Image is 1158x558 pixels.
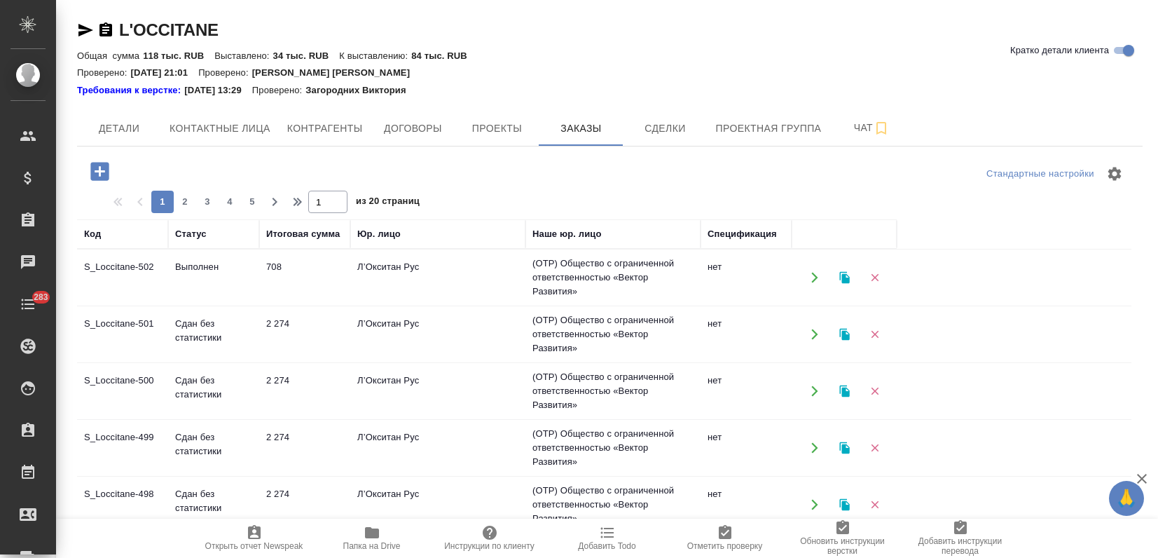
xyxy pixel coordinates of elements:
[77,367,168,416] td: S_Loccitane-500
[77,253,168,302] td: S_Loccitane-502
[701,367,792,416] td: нет
[631,120,698,137] span: Сделки
[81,157,119,186] button: Добавить проект
[830,491,859,519] button: Клонировать
[800,264,829,292] button: Открыть
[701,310,792,359] td: нет
[131,67,199,78] p: [DATE] 21:01
[168,367,259,416] td: Сдан без статистики
[305,83,416,97] p: Загородних Виктория
[77,310,168,359] td: S_Loccitane-501
[860,434,889,463] button: Удалить
[174,191,196,213] button: 2
[910,536,1011,556] span: Добавить инструкции перевода
[860,491,889,519] button: Удалить
[1115,484,1138,513] span: 🙏
[701,253,792,302] td: нет
[525,250,701,306] td: (OTP) Общество с ограниченной ответственностью «Вектор Развития»
[350,423,525,472] td: Л’Окситан Рус
[252,83,306,97] p: Проверено:
[241,195,263,209] span: 5
[800,320,829,349] button: Открыть
[687,541,762,551] span: Отметить проверку
[411,50,478,61] p: 84 тыс. RUB
[860,377,889,406] button: Удалить
[77,50,143,61] p: Общая сумма
[873,120,890,137] svg: Подписаться
[259,423,350,472] td: 2 274
[463,120,530,137] span: Проекты
[175,227,207,241] div: Статус
[800,377,829,406] button: Открыть
[356,193,420,213] span: из 20 страниц
[525,363,701,419] td: (OTP) Общество с ограниченной ответственностью «Вектор Развития»
[830,434,859,463] button: Клонировать
[525,420,701,476] td: (OTP) Общество с ограниченной ответственностью «Вектор Развития»
[195,519,313,558] button: Открыть отчет Newspeak
[205,541,303,551] span: Открыть отчет Newspeak
[266,227,340,241] div: Итоговая сумма
[168,480,259,529] td: Сдан без статистики
[252,67,421,78] p: [PERSON_NAME] [PERSON_NAME]
[549,519,666,558] button: Добавить Todo
[830,377,859,406] button: Клонировать
[168,253,259,302] td: Выполнен
[792,536,893,556] span: Обновить инструкции верстки
[983,163,1098,185] div: split button
[708,227,777,241] div: Спецификация
[350,253,525,302] td: Л’Окситан Рус
[184,83,252,97] p: [DATE] 13:29
[339,50,411,61] p: К выставлению:
[168,310,259,359] td: Сдан без статистики
[1098,157,1131,191] span: Настроить таблицу
[444,541,535,551] span: Инструкции по клиенту
[168,423,259,472] td: Сдан без статистики
[701,480,792,529] td: нет
[800,434,829,463] button: Открыть
[77,480,168,529] td: S_Loccitane-498
[715,120,821,137] span: Проектная группа
[860,320,889,349] button: Удалить
[860,264,889,292] button: Удалить
[838,119,905,137] span: Чат
[525,477,701,533] td: (OTP) Общество с ограниченной ответственностью «Вектор Развития»
[350,310,525,359] td: Л’Окситан Рус
[170,120,270,137] span: Контактные лица
[259,310,350,359] td: 2 274
[350,480,525,529] td: Л’Окситан Рус
[77,83,184,97] div: Нажми, чтобы открыть папку с инструкцией
[174,195,196,209] span: 2
[784,519,902,558] button: Обновить инструкции верстки
[259,480,350,529] td: 2 274
[525,306,701,362] td: (OTP) Общество с ограниченной ответственностью «Вектор Развития»
[219,191,241,213] button: 4
[800,491,829,519] button: Открыть
[830,320,859,349] button: Клонировать
[97,22,114,39] button: Скопировать ссылку
[196,191,219,213] button: 3
[1109,481,1144,516] button: 🙏
[313,519,431,558] button: Папка на Drive
[379,120,446,137] span: Договоры
[287,120,363,137] span: Контрагенты
[578,541,635,551] span: Добавить Todo
[343,541,401,551] span: Папка на Drive
[196,195,219,209] span: 3
[532,227,602,241] div: Наше юр. лицо
[431,519,549,558] button: Инструкции по клиенту
[259,367,350,416] td: 2 274
[198,67,252,78] p: Проверено:
[350,367,525,416] td: Л’Окситан Рус
[241,191,263,213] button: 5
[666,519,784,558] button: Отметить проверку
[219,195,241,209] span: 4
[77,423,168,472] td: S_Loccitane-499
[143,50,214,61] p: 118 тыс. RUB
[77,67,131,78] p: Проверено:
[357,227,401,241] div: Юр. лицо
[273,50,340,61] p: 34 тыс. RUB
[547,120,614,137] span: Заказы
[85,120,153,137] span: Детали
[830,264,859,292] button: Клонировать
[701,423,792,472] td: нет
